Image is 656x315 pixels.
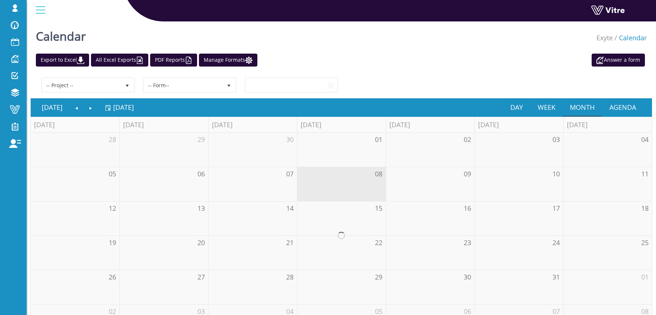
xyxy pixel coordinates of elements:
[474,117,563,133] th: [DATE]
[36,54,89,67] a: Export to Excel
[386,117,474,133] th: [DATE]
[208,117,297,133] th: [DATE]
[602,99,643,116] a: Agenda
[144,78,222,92] span: -- Form--
[613,33,647,43] li: Calendar
[77,57,84,64] img: cal_download.png
[563,99,602,116] a: Month
[185,57,192,64] img: cal_pdf.png
[592,54,645,67] a: Answer a form
[324,78,337,92] span: select
[31,117,119,133] th: [DATE]
[70,99,84,116] a: Previous
[222,78,236,92] span: select
[91,54,148,67] a: All Excel Exports
[150,54,197,67] a: PDF Reports
[596,33,613,42] a: Exyte
[42,78,121,92] span: -- Project --
[36,18,86,50] h1: Calendar
[105,99,134,116] a: [DATE]
[113,103,134,112] span: [DATE]
[121,78,134,92] span: select
[530,99,563,116] a: Week
[596,57,604,64] img: appointment_white2.png
[34,99,70,116] a: [DATE]
[503,99,530,116] a: Day
[119,117,208,133] th: [DATE]
[84,99,98,116] a: Next
[297,117,386,133] th: [DATE]
[245,57,253,64] img: cal_settings.png
[563,117,652,133] th: [DATE]
[136,57,143,64] img: cal_excel.png
[199,54,257,67] a: Manage Formats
